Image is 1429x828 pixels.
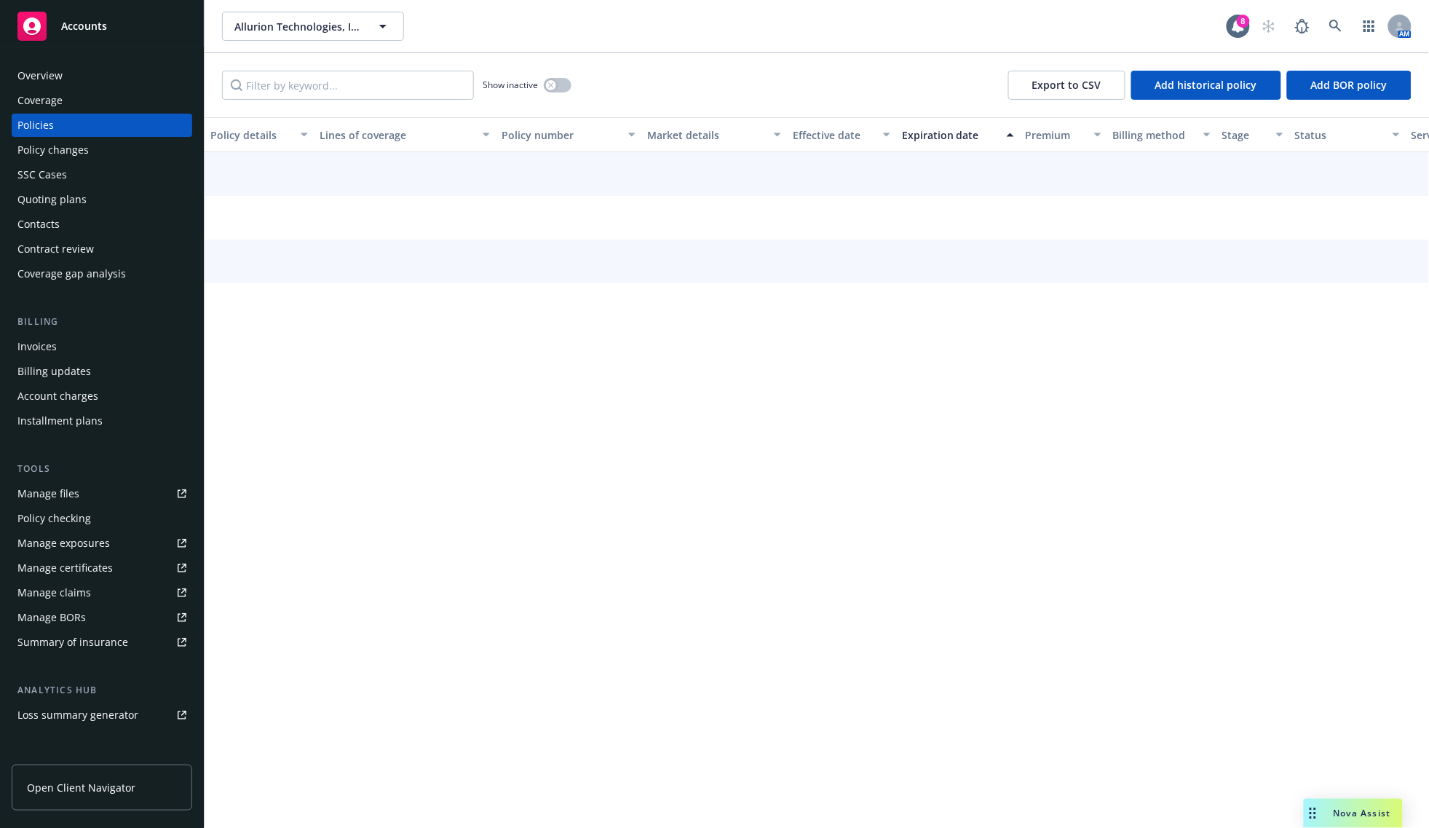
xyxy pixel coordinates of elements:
a: Invoices [12,335,192,358]
button: Effective date [787,117,896,152]
button: Status [1289,117,1406,152]
button: Allurion Technologies, Inc. [222,12,404,41]
div: Policy details [210,127,292,143]
div: Lines of coverage [320,127,474,143]
span: Add BOR policy [1311,78,1388,92]
span: Nova Assist [1334,807,1391,819]
a: Contract review [12,237,192,261]
a: Manage certificates [12,556,192,580]
div: Contract review [17,237,94,261]
span: Accounts [61,20,107,32]
span: Add historical policy [1155,78,1257,92]
button: Policy number [496,117,641,152]
a: Account charges [12,385,192,408]
input: Filter by keyword... [222,71,474,100]
div: Policy checking [17,507,91,530]
a: Policies [12,114,192,137]
div: Billing updates [17,360,91,383]
div: Manage exposures [17,532,110,555]
div: 8 [1237,12,1250,25]
div: Invoices [17,335,57,358]
div: Manage files [17,482,79,505]
button: Stage [1216,117,1289,152]
div: Coverage [17,89,63,112]
div: Installment plans [17,409,103,433]
button: Nova Assist [1304,799,1403,828]
a: Coverage [12,89,192,112]
div: Coverage gap analysis [17,262,126,285]
a: Coverage gap analysis [12,262,192,285]
a: Search [1321,12,1350,41]
a: Report a Bug [1288,12,1317,41]
div: Policies [17,114,54,137]
div: Analytics hub [12,683,192,698]
a: Switch app [1355,12,1384,41]
div: Account charges [17,385,98,408]
a: Manage exposures [12,532,192,555]
a: SSC Cases [12,163,192,186]
span: Allurion Technologies, Inc. [234,19,360,34]
div: Quoting plans [17,188,87,211]
a: Manage claims [12,581,192,604]
a: Billing updates [12,360,192,383]
div: Expiration date [902,127,998,143]
button: Billing method [1107,117,1216,152]
div: Status [1295,127,1384,143]
div: Drag to move [1304,799,1322,828]
div: Summary of insurance [17,631,128,654]
div: Premium [1026,127,1085,143]
button: Add historical policy [1131,71,1281,100]
a: Accounts [12,6,192,47]
div: Effective date [793,127,874,143]
div: Stage [1222,127,1267,143]
a: Manage files [12,482,192,505]
div: Contacts [17,213,60,236]
div: Market details [647,127,765,143]
a: Contacts [12,213,192,236]
a: Installment plans [12,409,192,433]
a: Policy checking [12,507,192,530]
div: Manage BORs [17,606,86,629]
span: Show inactive [483,79,538,91]
a: Summary of insurance [12,631,192,654]
div: Tools [12,462,192,476]
a: Policy changes [12,138,192,162]
button: Lines of coverage [314,117,496,152]
button: Add BOR policy [1287,71,1412,100]
div: Manage certificates [17,556,113,580]
div: Billing [12,315,192,329]
div: SSC Cases [17,163,67,186]
div: Policy changes [17,138,89,162]
a: Start snowing [1254,12,1283,41]
div: Billing method [1113,127,1195,143]
a: Loss summary generator [12,703,192,727]
button: Expiration date [896,117,1020,152]
span: Open Client Navigator [27,780,135,795]
div: Loss summary generator [17,703,138,727]
a: Overview [12,64,192,87]
a: Manage BORs [12,606,192,629]
div: Policy number [502,127,620,143]
button: Export to CSV [1008,71,1125,100]
a: Quoting plans [12,188,192,211]
div: Overview [17,64,63,87]
div: Manage claims [17,581,91,604]
button: Market details [641,117,787,152]
span: Export to CSV [1032,78,1101,92]
button: Policy details [205,117,314,152]
button: Premium [1020,117,1107,152]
